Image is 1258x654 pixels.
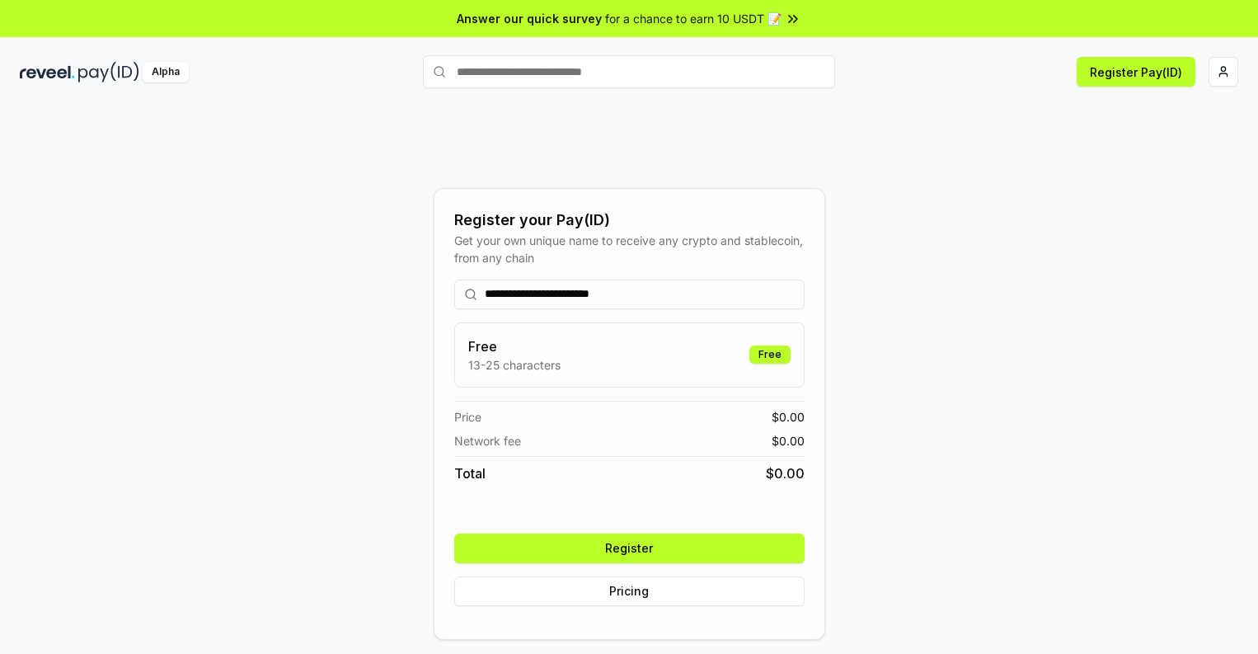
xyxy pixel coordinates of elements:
[749,346,791,364] div: Free
[454,463,486,483] span: Total
[454,209,805,232] div: Register your Pay(ID)
[468,336,561,356] h3: Free
[143,62,189,82] div: Alpha
[1077,57,1195,87] button: Register Pay(ID)
[20,62,75,82] img: reveel_dark
[457,10,602,27] span: Answer our quick survey
[468,356,561,374] p: 13-25 characters
[766,463,805,483] span: $ 0.00
[454,432,521,449] span: Network fee
[454,408,481,426] span: Price
[454,534,805,563] button: Register
[605,10,782,27] span: for a chance to earn 10 USDT 📝
[454,232,805,266] div: Get your own unique name to receive any crypto and stablecoin, from any chain
[78,62,139,82] img: pay_id
[772,408,805,426] span: $ 0.00
[772,432,805,449] span: $ 0.00
[454,576,805,606] button: Pricing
